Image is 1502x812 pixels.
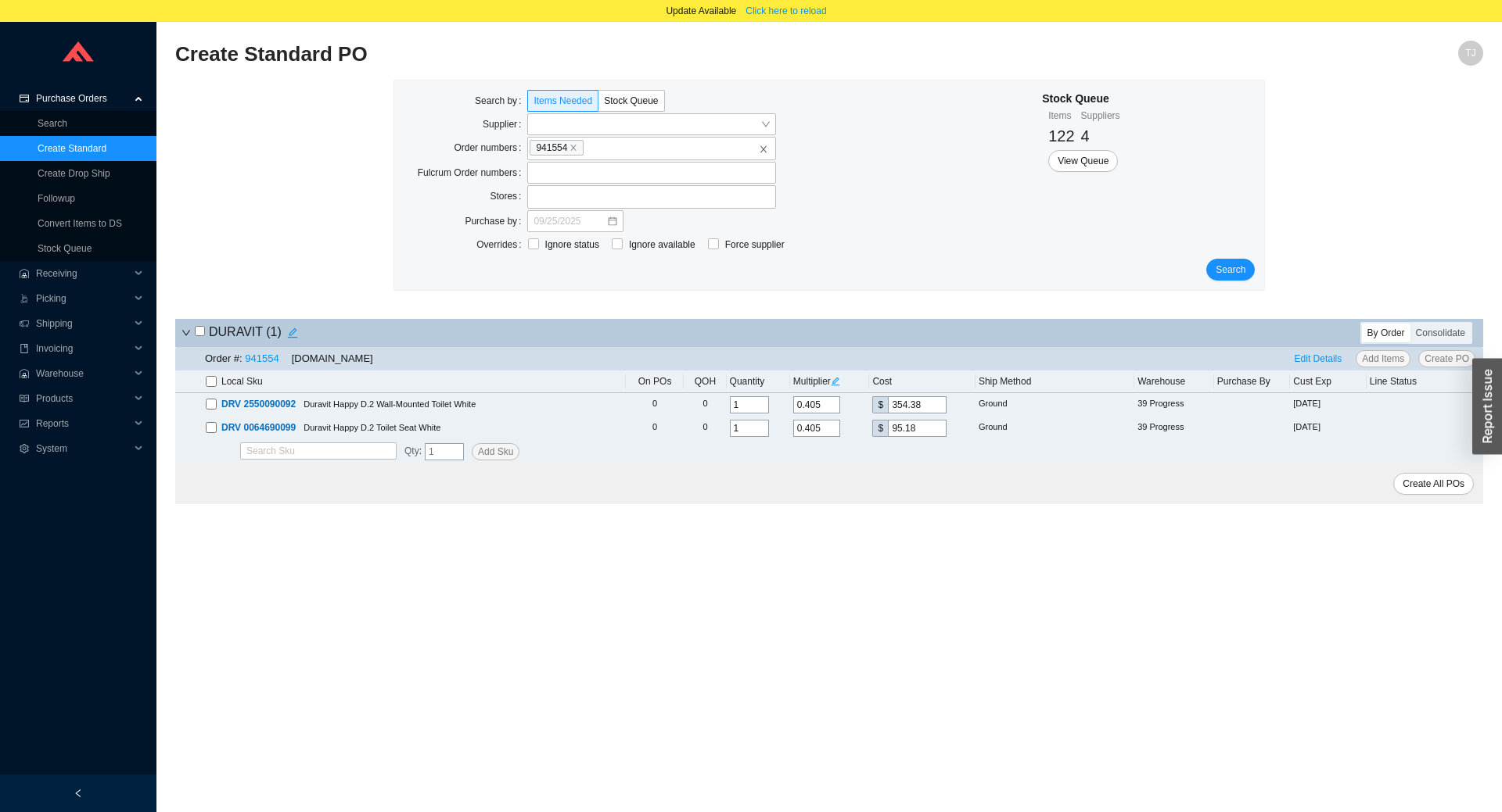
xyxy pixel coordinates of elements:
[38,168,110,179] a: Create Drop Ship
[872,396,888,413] div: $
[1134,417,1214,440] td: 39 Progress
[476,234,527,256] label: Overrides
[1410,324,1471,342] div: Consolidate
[36,361,130,386] span: Warehouse
[1081,108,1120,123] div: Suppliers
[19,94,30,103] span: credit-card
[36,86,130,111] span: Purchase Orders
[205,352,243,364] span: Order #:
[36,411,130,436] span: Reports
[38,143,106,154] a: Create Standard
[475,90,527,112] label: Search by
[221,399,296,410] span: DRV 2550090092
[1295,351,1342,367] span: Edit Details
[19,444,30,453] span: setting
[19,344,30,353] span: book
[1048,150,1118,172] button: View Queue
[490,185,527,207] label: Stores
[1134,393,1214,417] td: 39 Progress
[404,445,419,456] span: Qty
[38,218,122,229] a: Convert Items to DS
[245,352,278,364] a: 941554
[976,370,1134,393] th: Ship Method
[570,144,577,152] span: close
[36,436,130,461] span: System
[195,322,304,344] h4: DURAVIT
[425,443,464,460] input: 1
[38,243,92,254] a: Stock Queue
[1288,350,1349,367] button: Edit Details
[1042,90,1119,108] div: Stock Queue
[181,328,191,338] span: down
[221,422,296,433] span: DRV 0064690099
[175,41,1156,68] h2: Create Standard PO
[626,370,685,393] th: On POs
[534,95,592,106] span: Items Needed
[36,311,130,336] span: Shipping
[626,417,685,440] td: 0
[304,399,476,409] span: Duravit Happy D.2 Wall-Mounted Toilet White
[976,417,1134,440] td: Ground
[304,423,440,432] span: Duravit Happy D.2 Toilet Seat White
[1214,370,1291,393] th: Purchase By
[454,137,527,159] label: Order numbers
[1134,370,1214,393] th: Warehouse
[19,419,30,428] span: fund
[1356,350,1410,367] button: Add Items
[1393,473,1474,495] button: Create All POs
[38,118,67,129] a: Search
[869,370,975,393] th: Cost
[872,420,888,437] div: $
[472,443,519,460] button: Add Sku
[1465,41,1475,66] span: TJ
[1216,262,1245,277] span: Search
[1403,476,1464,492] span: Create All POs
[36,386,130,411] span: Products
[727,370,790,393] th: Quantity
[1048,108,1074,123] div: Items
[534,213,606,229] input: 09/25/2025
[282,327,303,338] span: edit
[483,113,527,135] label: Supplier:
[626,393,685,417] td: 0
[1367,370,1483,393] th: Line Status
[586,139,597,156] input: 941554closeclose
[831,377,840,386] span: edit
[36,261,130,286] span: Receiving
[684,417,726,440] td: 0
[719,237,791,252] span: Force supplier
[418,162,528,184] label: Fulcrum Order numbers
[759,145,768,154] span: close
[404,443,422,460] span: :
[221,374,263,389] span: Local Sku
[74,789,83,798] span: left
[36,336,130,361] span: Invoicing
[38,193,75,204] a: Followup
[1058,153,1109,169] span: View Queue
[1290,370,1367,393] th: Cust Exp
[530,140,584,156] span: 941554
[1290,393,1367,417] td: [DATE]
[976,393,1134,417] td: Ground
[1362,324,1410,342] div: By Order
[1290,417,1367,440] td: [DATE]
[266,325,282,338] span: ( 1 )
[36,286,130,311] span: Picking
[19,394,30,403] span: read
[604,95,658,106] span: Stock Queue
[1081,127,1090,145] span: 4
[1206,259,1255,281] button: Search
[292,352,373,364] span: [DOMAIN_NAME]
[684,393,726,417] td: 0
[1048,127,1074,145] span: 122
[623,237,702,252] span: Ignore available
[793,374,867,389] div: Multiplier
[465,210,527,232] label: Purchase by
[282,322,304,344] button: edit
[746,3,826,19] span: Click here to reload
[539,237,605,252] span: Ignore status
[684,370,726,393] th: QOH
